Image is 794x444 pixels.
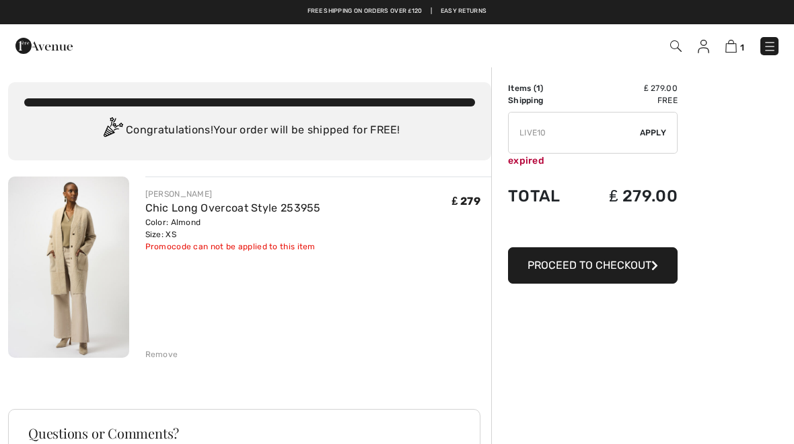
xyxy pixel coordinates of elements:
span: 1 [740,42,744,53]
span: | [431,7,432,16]
h3: Questions or Comments? [28,426,460,440]
td: Items ( ) [508,82,581,94]
a: Free shipping on orders over ₤120 [308,7,423,16]
a: 1 [725,38,744,54]
input: Promo code [509,113,640,153]
div: Congratulations! Your order will be shipped for FREE! [24,117,475,144]
img: Menu [763,40,777,53]
span: 1 [536,84,540,93]
img: My Info [698,40,709,53]
div: expired [508,154,678,168]
span: Proceed to Checkout [528,259,651,272]
td: ₤ 279.00 [581,173,678,219]
div: Color: Almond Size: XS [145,216,321,241]
td: Total [508,173,581,219]
img: Search [670,40,682,52]
td: ₤ 279.00 [581,82,678,94]
a: 1ère Avenue [15,38,73,51]
a: Easy Returns [441,7,487,16]
div: [PERSON_NAME] [145,188,321,200]
td: Free [581,94,678,106]
div: Promocode can not be applied to this item [145,241,321,253]
td: Shipping [508,94,581,106]
img: 1ère Avenue [15,32,73,59]
span: ₤ 279 [452,195,480,208]
img: Congratulation2.svg [99,117,126,144]
span: Apply [640,127,667,139]
img: Chic Long Overcoat Style 253955 [8,177,129,358]
img: Shopping Bag [725,40,737,53]
div: Remove [145,348,178,360]
a: Chic Long Overcoat Style 253955 [145,201,321,214]
button: Proceed to Checkout [508,247,678,284]
iframe: PayPal [508,219,678,243]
